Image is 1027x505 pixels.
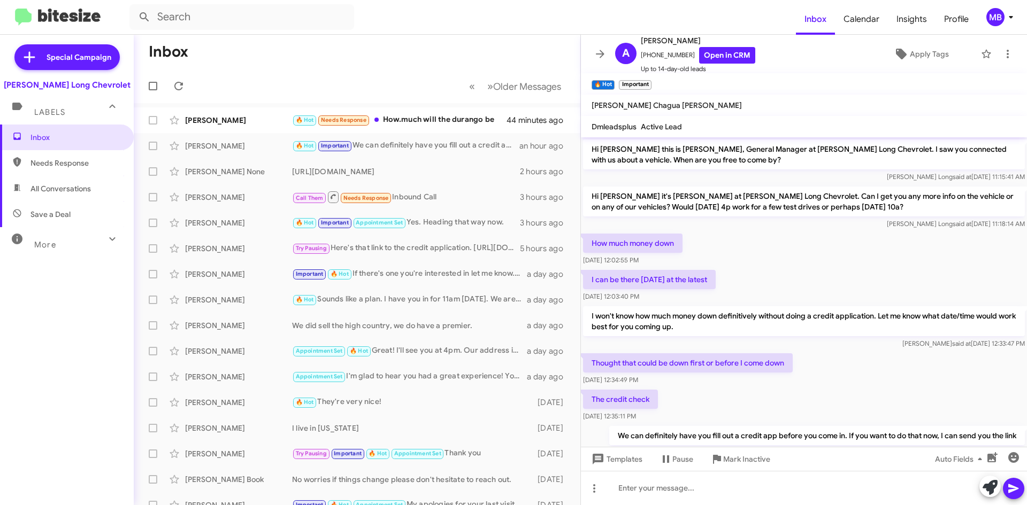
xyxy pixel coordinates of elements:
[532,474,572,485] div: [DATE]
[520,166,572,177] div: 2 hours ago
[583,412,636,420] span: [DATE] 12:35:11 PM
[296,142,314,149] span: 🔥 Hot
[641,122,682,131] span: Active Lead
[583,306,1025,336] p: I won't know how much money down definitively without doing a credit application. Let me know wha...
[699,47,755,64] a: Open in CRM
[469,80,475,93] span: «
[185,294,292,305] div: [PERSON_NAME]
[34,240,56,250] span: More
[532,448,572,459] div: [DATE]
[394,450,441,457] span: Appointment Set
[296,373,343,380] span: Appointment Set
[583,390,658,409] p: The credit check
[641,47,755,64] span: [PHONE_NUMBER]
[887,173,1025,181] span: [PERSON_NAME] Long [DATE] 11:15:41 AM
[583,376,638,384] span: [DATE] 12:34:49 PM
[493,81,561,92] span: Older Messages
[583,256,639,264] span: [DATE] 12:02:55 PM
[835,4,888,35] a: Calendar
[508,115,572,126] div: 44 minutes ago
[672,449,693,469] span: Pause
[583,353,793,372] p: Thought that could be down first or before I come down
[520,217,572,228] div: 3 hours ago
[583,292,639,300] span: [DATE] 12:03:40 PM
[185,423,292,433] div: [PERSON_NAME]
[589,449,642,469] span: Templates
[331,270,349,277] span: 🔥 Hot
[292,216,520,229] div: Yes. Heading that way now.
[296,195,324,201] span: Call Them
[185,192,292,203] div: [PERSON_NAME]
[296,296,314,303] span: 🔥 Hot
[481,75,568,97] button: Next
[30,132,121,143] span: Inbox
[149,43,188,60] h1: Inbox
[583,187,1025,216] p: Hi [PERSON_NAME] it's [PERSON_NAME] at [PERSON_NAME] Long Chevrolet. Can I get you any more info ...
[953,220,971,228] span: said at
[583,139,1025,169] p: Hi [PERSON_NAME] this is [PERSON_NAME], General Manager at [PERSON_NAME] Long Chevrolet. I saw yo...
[487,80,493,93] span: »
[292,268,527,280] div: If there's one you're interested in let me know. I have quite a lot of inventory. The easiest thi...
[292,370,527,383] div: I'm glad to hear you had a great experience! Your feedback is truly appreciated, if you do need a...
[292,242,520,254] div: Here's that link to the credit application. [URL][DOMAIN_NAME]
[936,4,977,35] span: Profile
[34,107,65,117] span: Labels
[702,449,779,469] button: Mark Inactive
[519,141,572,151] div: an hour ago
[723,449,770,469] span: Mark Inactive
[651,449,702,469] button: Pause
[592,122,637,131] span: Dmleadsplus
[619,80,651,90] small: Important
[641,64,755,74] span: Up to 14-day-old leads
[356,219,403,226] span: Appointment Set
[185,243,292,254] div: [PERSON_NAME]
[583,234,683,253] p: How much money down
[296,219,314,226] span: 🔥 Hot
[952,339,971,347] span: said at
[292,345,527,357] div: Great! I'll see you at 4pm. Our address is [STREET_ADDRESS]
[796,4,835,35] a: Inbox
[887,220,1025,228] span: [PERSON_NAME] Long [DATE] 11:18:14 AM
[30,158,121,168] span: Needs Response
[185,397,292,408] div: [PERSON_NAME]
[527,294,572,305] div: a day ago
[609,426,1025,445] p: We can definitely have you fill out a credit app before you come in. If you want to do that now, ...
[986,8,1005,26] div: MB
[463,75,481,97] button: Previous
[292,190,520,204] div: Inbound Call
[296,116,314,123] span: 🔥 Hot
[292,396,532,408] div: They're very nice!
[185,474,292,485] div: [PERSON_NAME] Book
[977,8,1015,26] button: MB
[292,423,532,433] div: I live in [US_STATE]
[296,245,327,252] span: Try Pausing
[296,399,314,406] span: 🔥 Hot
[47,52,111,63] span: Special Campaign
[30,183,91,194] span: All Conversations
[343,195,389,201] span: Needs Response
[292,293,527,306] div: Sounds like a plan. I have you in for 11am [DATE]. We are located at [STREET_ADDRESS]
[532,397,572,408] div: [DATE]
[292,320,527,331] div: We did sell the high country, we do have a premier.
[185,166,292,177] div: [PERSON_NAME] None
[910,44,949,64] span: Apply Tags
[463,75,568,97] nav: Page navigation example
[4,80,131,90] div: [PERSON_NAME] Long Chevrolet
[527,320,572,331] div: a day ago
[321,116,366,123] span: Needs Response
[292,474,532,485] div: No worries if things change please don't hesitate to reach out.
[292,166,520,177] div: [URL][DOMAIN_NAME]
[185,269,292,279] div: [PERSON_NAME]
[185,217,292,228] div: [PERSON_NAME]
[527,346,572,356] div: a day ago
[527,269,572,279] div: a day ago
[350,347,368,354] span: 🔥 Hot
[296,450,327,457] span: Try Pausing
[334,450,362,457] span: Important
[953,173,971,181] span: said at
[641,34,755,47] span: [PERSON_NAME]
[185,371,292,382] div: [PERSON_NAME]
[935,449,986,469] span: Auto Fields
[592,100,742,110] span: [PERSON_NAME] Chagua [PERSON_NAME]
